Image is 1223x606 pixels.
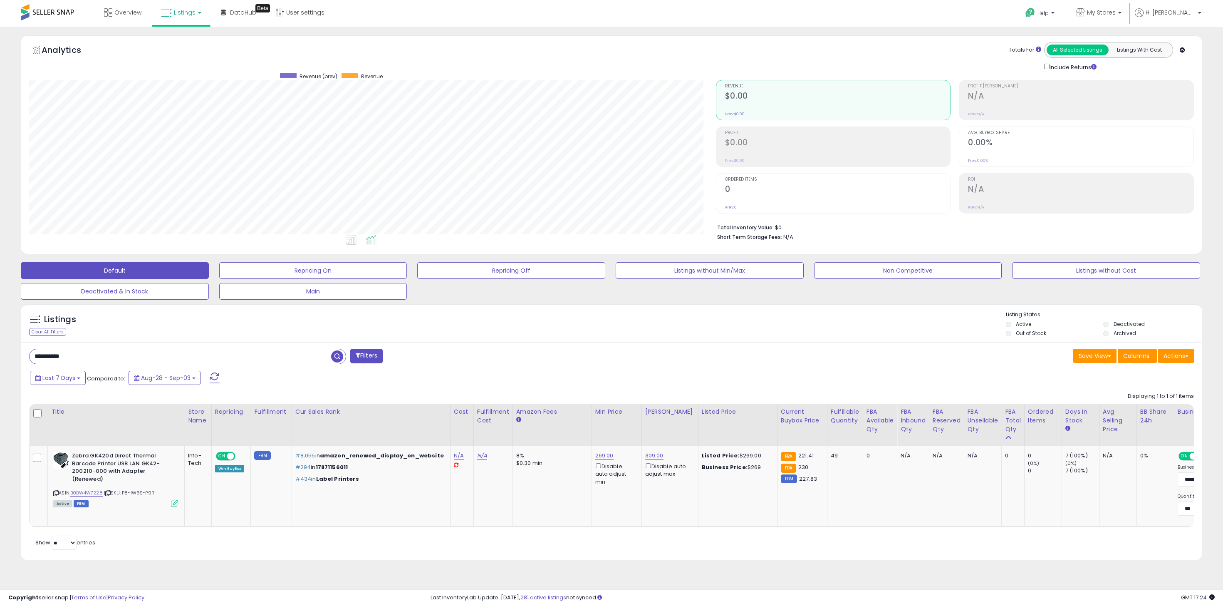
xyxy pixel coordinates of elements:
[361,73,383,80] span: Revenue
[129,371,201,385] button: Aug-28 - Sep-03
[1103,452,1130,459] div: N/A
[1006,311,1203,319] p: Listing States:
[70,489,103,497] a: B0BW4W7228
[516,407,588,416] div: Amazon Fees
[968,91,1193,102] h2: N/A
[702,464,771,471] div: $269
[1028,467,1062,474] div: 0
[1028,452,1062,459] div: 0
[968,84,1193,89] span: Profit [PERSON_NAME]
[1012,262,1200,279] button: Listings without Cost
[516,452,585,459] div: 8%
[53,452,178,506] div: ASIN:
[188,452,205,467] div: Info-Tech
[1114,330,1136,337] label: Archived
[477,452,487,460] a: N/A
[1146,8,1196,17] span: Hi [PERSON_NAME]
[781,407,824,425] div: Current Buybox Price
[831,452,857,459] div: 49
[725,131,951,135] span: Profit
[1025,7,1035,18] i: Get Help
[717,224,774,231] b: Total Inventory Value:
[968,177,1193,182] span: ROI
[968,205,984,210] small: Prev: N/A
[516,459,585,467] div: $0.30 min
[295,475,444,483] p: in
[53,500,72,507] span: All listings currently available for purchase on Amazon
[901,407,926,434] div: FBA inbound Qty
[295,475,312,483] span: #434
[1103,407,1133,434] div: Avg Selling Price
[44,314,76,325] h5: Listings
[831,407,859,425] div: Fulfillable Quantity
[320,452,444,459] span: amazon_renewed_display_on_website
[215,407,248,416] div: Repricing
[933,407,961,434] div: FBA Reserved Qty
[1140,407,1171,425] div: BB Share 24h.
[725,84,951,89] span: Revenue
[1123,352,1149,360] span: Columns
[1005,452,1018,459] div: 0
[30,371,86,385] button: Last 7 Days
[1065,425,1070,432] small: Days In Stock.
[1179,453,1190,460] span: ON
[219,262,407,279] button: Repricing On
[21,283,209,300] button: Deactivated & In Stock
[417,262,605,279] button: Repricing Off
[814,262,1002,279] button: Non Competitive
[254,451,270,460] small: FBM
[968,131,1193,135] span: Avg. Buybox Share
[645,452,663,460] a: 309.00
[901,452,923,459] div: N/A
[1047,45,1109,55] button: All Selected Listings
[725,158,745,163] small: Prev: $0.00
[1065,467,1099,474] div: 7 (100%)
[968,407,998,434] div: FBA Unsellable Qty
[219,283,407,300] button: Main
[1016,330,1046,337] label: Out of Stock
[702,452,771,459] div: $269.00
[798,463,808,471] span: 230
[1037,10,1049,17] span: Help
[234,453,248,460] span: OFF
[702,463,748,471] b: Business Price:
[1073,349,1117,363] button: Save View
[295,407,447,416] div: Cur Sales Rank
[866,452,891,459] div: 0
[1128,392,1194,400] div: Displaying 1 to 1 of 1 items
[968,138,1193,149] h2: 0.00%
[725,205,737,210] small: Prev: 0
[725,177,951,182] span: Ordered Items
[215,465,245,472] div: Win BuyBox
[217,453,227,460] span: ON
[1016,320,1031,328] label: Active
[725,184,951,196] h2: 0
[316,463,348,471] span: 17871156011
[87,375,125,382] span: Compared to:
[1019,1,1063,27] a: Help
[1158,349,1194,363] button: Actions
[295,463,311,471] span: #294
[866,407,894,434] div: FBA Available Qty
[595,407,638,416] div: Min Price
[1028,407,1058,425] div: Ordered Items
[702,452,740,459] b: Listed Price:
[295,452,444,459] p: in
[1005,407,1021,434] div: FBA Total Qty
[29,328,66,336] div: Clear All Filters
[798,452,814,459] span: 221.41
[350,349,383,363] button: Filters
[255,4,270,12] div: Tooltip anchor
[74,500,89,507] span: FBM
[516,416,521,424] small: Amazon Fees.
[781,464,796,473] small: FBA
[316,475,359,483] span: Label Printers
[1118,349,1157,363] button: Columns
[114,8,141,17] span: Overview
[141,374,191,382] span: Aug-28 - Sep-03
[1065,407,1096,425] div: Days In Stock
[725,138,951,149] h2: $0.00
[254,407,288,416] div: Fulfillment
[595,462,635,486] div: Disable auto adjust min
[454,452,464,460] a: N/A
